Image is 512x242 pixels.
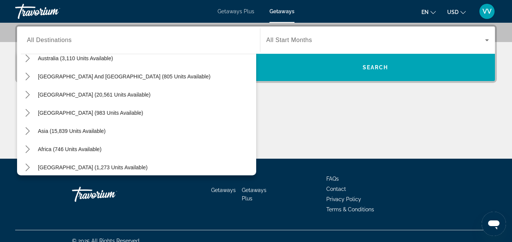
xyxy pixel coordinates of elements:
span: Search [363,64,388,70]
button: Change currency [447,6,466,17]
span: [GEOGRAPHIC_DATA] and [GEOGRAPHIC_DATA] (805 units available) [38,73,210,80]
input: Select destination [27,36,250,45]
span: [GEOGRAPHIC_DATA] (983 units available) [38,110,143,116]
a: Getaways [269,8,294,14]
button: Toggle Asia (15,839 units available) submenu [21,125,34,138]
a: Getaways Plus [242,187,266,201]
button: Toggle Middle East (1,273 units available) submenu [21,161,34,174]
button: Change language [421,6,436,17]
button: User Menu [477,3,497,19]
button: Toggle South Pacific and Oceania (805 units available) submenu [21,70,34,83]
button: Select destination: Australia (3,110 units available) [34,52,256,65]
span: en [421,9,429,15]
span: Africa (746 units available) [38,146,102,152]
button: Toggle South America (20,561 units available) submenu [21,88,34,101]
span: [GEOGRAPHIC_DATA] (20,561 units available) [38,92,150,98]
span: All Start Months [266,37,312,43]
span: USD [447,9,459,15]
a: Terms & Conditions [326,206,374,212]
a: Getaways [211,187,236,193]
span: Asia (15,839 units available) [38,128,106,134]
span: All Destinations [27,37,72,43]
button: Select destination: Asia (15,839 units available) [34,124,256,138]
span: Australia (3,110 units available) [38,55,113,61]
a: FAQs [326,176,339,182]
a: Go Home [72,183,148,206]
button: Select destination: Central America (983 units available) [34,106,256,120]
a: Getaways Plus [218,8,254,14]
button: Select destination: South America (20,561 units available) [34,88,256,101]
button: Search [256,54,495,81]
button: Toggle Central America (983 units available) submenu [21,106,34,120]
button: Toggle Africa (746 units available) submenu [21,143,34,156]
button: Select destination: Middle East (1,273 units available) [34,161,256,174]
iframe: Button to launch messaging window [482,212,506,236]
a: Travorium [15,2,91,21]
div: Destination options [17,50,256,175]
span: VV [482,8,492,15]
a: Contact [326,186,346,192]
div: Search widget [17,27,495,81]
button: Select destination: Africa (746 units available) [34,142,256,156]
span: [GEOGRAPHIC_DATA] (1,273 units available) [38,164,147,170]
button: Toggle Australia (3,110 units available) submenu [21,52,34,65]
a: Privacy Policy [326,196,361,202]
button: Select destination: South Pacific and Oceania (805 units available) [34,70,256,83]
